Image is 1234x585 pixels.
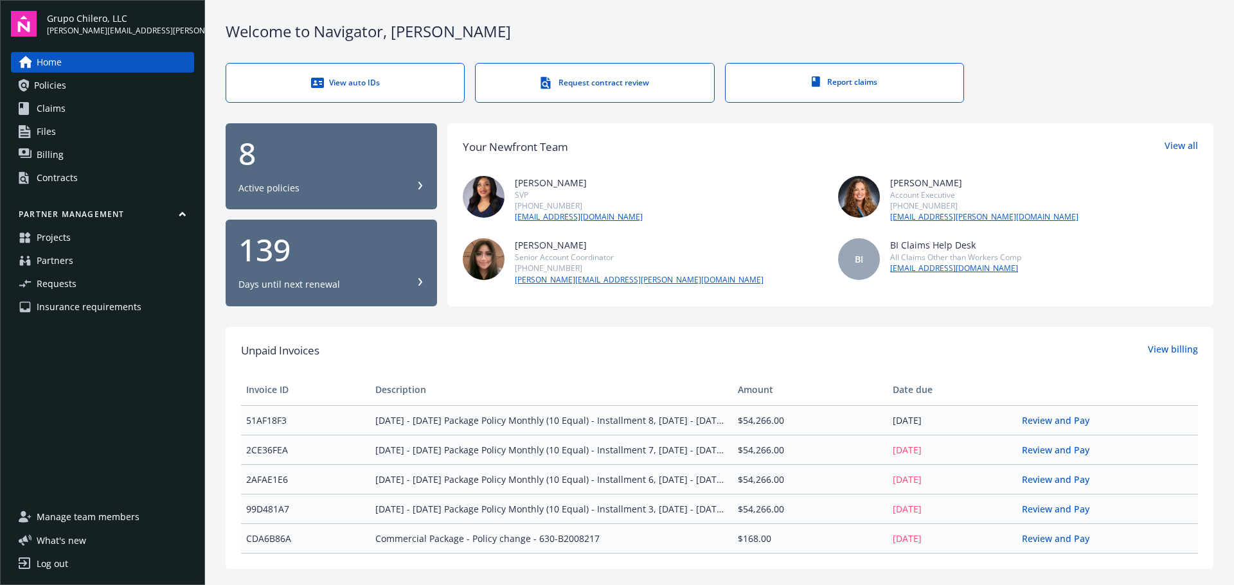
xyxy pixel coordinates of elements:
[241,405,370,435] td: 51AF18F3
[733,523,888,553] td: $168.00
[1148,342,1198,359] a: View billing
[37,507,139,527] span: Manage team members
[888,435,1017,464] td: [DATE]
[888,523,1017,553] td: [DATE]
[11,534,107,547] button: What's new
[1022,444,1100,456] a: Review and Pay
[515,176,643,189] div: [PERSON_NAME]
[375,502,727,516] span: [DATE] - [DATE] Package Policy Monthly (10 Equal) - Installment 3, [DATE] - [DATE] Auto Policy Mo...
[888,405,1017,435] td: [DATE]
[515,211,643,223] a: [EMAIL_ADDRESS][DOMAIN_NAME]
[1165,139,1198,155] a: View all
[37,52,62,73] span: Home
[733,464,888,494] td: $54,266.00
[37,121,56,142] span: Files
[241,435,370,464] td: 2CE36FEA
[515,274,764,286] a: [PERSON_NAME][EMAIL_ADDRESS][PERSON_NAME][DOMAIN_NAME]
[11,121,194,142] a: Files
[241,464,370,494] td: 2AFAE1E6
[1022,473,1100,485] a: Review and Pay
[47,25,194,37] span: [PERSON_NAME][EMAIL_ADDRESS][PERSON_NAME][DOMAIN_NAME]
[1022,503,1100,515] a: Review and Pay
[890,238,1021,252] div: BI Claims Help Desk
[11,507,194,527] a: Manage team members
[855,252,863,266] span: BI
[37,144,64,165] span: Billing
[238,182,300,195] div: Active policies
[11,227,194,248] a: Projects
[751,76,938,87] div: Report claims
[238,234,424,265] div: 139
[890,263,1021,274] a: [EMAIL_ADDRESS][DOMAIN_NAME]
[226,63,465,103] a: View auto IDs
[890,252,1021,263] div: All Claims Other than Workers Comp
[241,494,370,523] td: 99D481A7
[11,144,194,165] a: Billing
[11,297,194,317] a: Insurance requirements
[34,75,66,96] span: Policies
[888,494,1017,523] td: [DATE]
[515,200,643,211] div: [PHONE_NUMBER]
[37,227,71,248] span: Projects
[11,11,37,37] img: navigator-logo.svg
[241,523,370,553] td: CDA6B86A
[515,252,764,263] div: Senior Account Coordinator
[501,76,688,89] div: Request contract review
[37,274,76,294] span: Requests
[47,12,194,25] span: Grupo Chilero, LLC
[515,263,764,274] div: [PHONE_NUMBER]
[252,76,438,89] div: View auto IDs
[515,238,764,252] div: [PERSON_NAME]
[515,189,643,200] div: SVP
[463,176,505,218] img: photo
[375,473,727,486] span: [DATE] - [DATE] Package Policy Monthly (10 Equal) - Installment 6, [DATE] - [DATE] Auto Policy Mo...
[375,443,727,457] span: [DATE] - [DATE] Package Policy Monthly (10 Equal) - Installment 7, [DATE] - [DATE] Auto Policy Mo...
[238,278,340,291] div: Days until next renewal
[838,176,880,218] img: photo
[37,297,141,317] span: Insurance requirements
[37,534,86,547] span: What ' s new
[725,63,964,103] a: Report claims
[11,75,194,96] a: Policies
[463,238,505,280] img: photo
[226,220,437,306] button: 139Days until next renewal
[37,250,73,271] span: Partners
[37,98,66,119] span: Claims
[1022,414,1100,426] a: Review and Pay
[11,168,194,188] a: Contracts
[475,63,714,103] a: Request contract review
[1022,532,1100,545] a: Review and Pay
[11,98,194,119] a: Claims
[11,52,194,73] a: Home
[888,374,1017,405] th: Date due
[890,211,1078,223] a: [EMAIL_ADDRESS][PERSON_NAME][DOMAIN_NAME]
[733,435,888,464] td: $54,266.00
[890,189,1078,200] div: Account Executive
[370,374,732,405] th: Description
[888,464,1017,494] td: [DATE]
[375,414,727,427] span: [DATE] - [DATE] Package Policy Monthly (10 Equal) - Installment 8, [DATE] - [DATE] Auto Policy Mo...
[238,138,424,169] div: 8
[11,250,194,271] a: Partners
[733,405,888,435] td: $54,266.00
[47,11,194,37] button: Grupo Chilero, LLC[PERSON_NAME][EMAIL_ADDRESS][PERSON_NAME][DOMAIN_NAME]
[890,200,1078,211] div: [PHONE_NUMBER]
[226,123,437,210] button: 8Active policies
[733,374,888,405] th: Amount
[733,494,888,523] td: $54,266.00
[241,374,370,405] th: Invoice ID
[375,532,727,545] span: Commercial Package - Policy change - 630-B2008217
[463,139,568,155] div: Your Newfront Team
[11,274,194,294] a: Requests
[890,176,1078,189] div: [PERSON_NAME]
[226,21,1213,42] div: Welcome to Navigator , [PERSON_NAME]
[11,209,194,225] button: Partner management
[241,342,319,359] span: Unpaid Invoices
[37,554,68,574] div: Log out
[37,168,78,188] div: Contracts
